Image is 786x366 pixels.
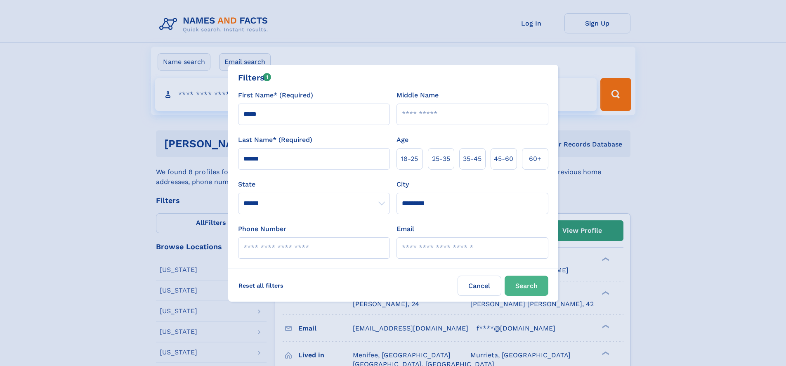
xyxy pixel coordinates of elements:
[397,224,414,234] label: Email
[401,154,418,164] span: 18‑25
[494,154,513,164] span: 45‑60
[238,71,271,84] div: Filters
[238,135,312,145] label: Last Name* (Required)
[233,276,289,295] label: Reset all filters
[463,154,482,164] span: 35‑45
[397,179,409,189] label: City
[397,90,439,100] label: Middle Name
[529,154,541,164] span: 60+
[238,90,313,100] label: First Name* (Required)
[238,224,286,234] label: Phone Number
[238,179,390,189] label: State
[458,276,501,296] label: Cancel
[432,154,450,164] span: 25‑35
[397,135,408,145] label: Age
[505,276,548,296] button: Search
